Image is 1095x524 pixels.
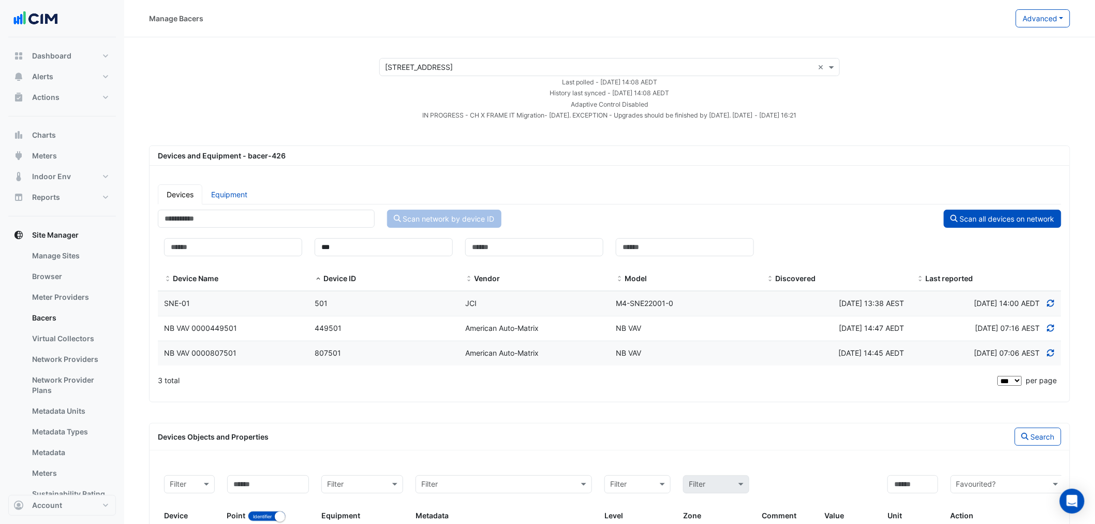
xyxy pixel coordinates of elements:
div: Open Intercom Messenger [1060,489,1085,514]
app-icon: Site Manager [13,230,24,240]
span: Thu 26-Nov-2020 14:45 AEDT [839,348,905,357]
span: Last reported [917,275,924,283]
span: Vendor [465,275,472,283]
a: Equipment [202,184,256,205]
a: Sustainability Rating Types [24,484,116,515]
span: Level [604,511,623,520]
span: Reports [32,192,60,202]
a: Refresh [1046,299,1056,308]
a: Devices [158,184,202,205]
span: Discovered at [975,324,1040,332]
button: Alerts [8,66,116,87]
button: Site Manager [8,225,116,245]
ui-switch: Toggle between object name and object identifier [248,511,286,520]
button: Charts [8,125,116,145]
span: Action [951,511,974,520]
span: Devices Objects and Properties [158,432,269,441]
small: Adaptive Control Disabled [571,100,648,108]
span: Meters [32,151,57,161]
a: Metadata Types [24,421,116,442]
span: Device ID [323,274,356,283]
a: Metadata [24,442,116,463]
small: Fri 10-Oct-2025 14:08 AEDT [550,89,670,97]
span: American Auto-Matrix [465,324,539,332]
a: Virtual Collectors [24,328,116,349]
span: 449501 [315,324,342,332]
span: Comment [762,511,796,520]
span: JCI [465,299,477,308]
button: Meters [8,145,116,166]
span: Model [625,274,647,283]
span: Discovered at [974,348,1040,357]
span: Dashboard [32,51,71,61]
app-icon: Dashboard [13,51,24,61]
app-icon: Actions [13,92,24,103]
span: Zone [683,511,701,520]
span: Indoor Env [32,171,71,182]
span: Unit [887,511,902,520]
button: Scan all devices on network [944,210,1061,228]
span: 501 [315,299,328,308]
span: Account [32,500,62,511]
button: Account [8,495,116,516]
button: Indoor Env [8,166,116,187]
span: M4-SNE22001-0 [616,299,673,308]
a: Network Providers [24,349,116,370]
a: Browser [24,266,116,287]
span: NB VAV [616,324,641,332]
span: SNE-01 [164,299,190,308]
span: Value [825,511,845,520]
div: 3 total [158,368,996,394]
span: NB VAV 0000807501 [164,348,236,357]
a: Manage Sites [24,245,116,266]
div: Please select Filter first [677,475,756,493]
span: NB VAV 0000449501 [164,324,237,332]
small: Fri 10-Oct-2025 14:08 AEDT [562,78,657,86]
app-icon: Reports [13,192,24,202]
small: - [DATE] 16:21 [755,111,797,119]
button: Search [1015,428,1061,446]
div: Site Manager [8,245,116,519]
a: Metadata Units [24,401,116,421]
span: Point [227,511,246,520]
a: Refresh [1046,348,1056,357]
span: Discovered [775,274,816,283]
span: Vendor [474,274,500,283]
a: Meter Providers [24,287,116,308]
span: Device ID [315,275,322,283]
span: Discovered at [974,299,1040,308]
a: Meters [24,463,116,484]
a: Bacers [24,308,116,328]
span: Actions [32,92,60,103]
button: Actions [8,87,116,108]
div: Manage Bacers [149,13,203,24]
app-icon: Indoor Env [13,171,24,182]
span: Discovered [766,275,774,283]
app-icon: Meters [13,151,24,161]
button: Dashboard [8,46,116,66]
span: Charts [32,130,56,140]
span: Mon 15-Aug-2022 13:38 AEST [839,299,905,308]
a: Network Provider Plans [24,370,116,401]
button: Reports [8,187,116,208]
span: Model [616,275,623,283]
span: NB VAV [616,348,641,357]
app-icon: Charts [13,130,24,140]
img: Company Logo [12,8,59,29]
span: Device Name [164,275,171,283]
a: Refresh [1046,324,1056,332]
small: IN PROGRESS - CH X FRAME IT Migration- [DATE]. EXCEPTION - Upgrades should be finished by [DATE].... [423,111,753,119]
span: American Auto-Matrix [465,348,539,357]
span: Device Name [173,274,218,283]
span: Last reported [926,274,973,283]
span: Site Manager [32,230,79,240]
span: 807501 [315,348,341,357]
span: Alerts [32,71,53,82]
span: Thu 26-Nov-2020 14:47 AEDT [839,324,905,332]
span: Equipment [321,511,360,520]
span: Clear [818,62,826,72]
div: Devices and Equipment - bacer-426 [152,150,1068,161]
button: Advanced [1016,9,1070,27]
span: per page [1026,376,1057,385]
span: Metadata [416,511,449,520]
